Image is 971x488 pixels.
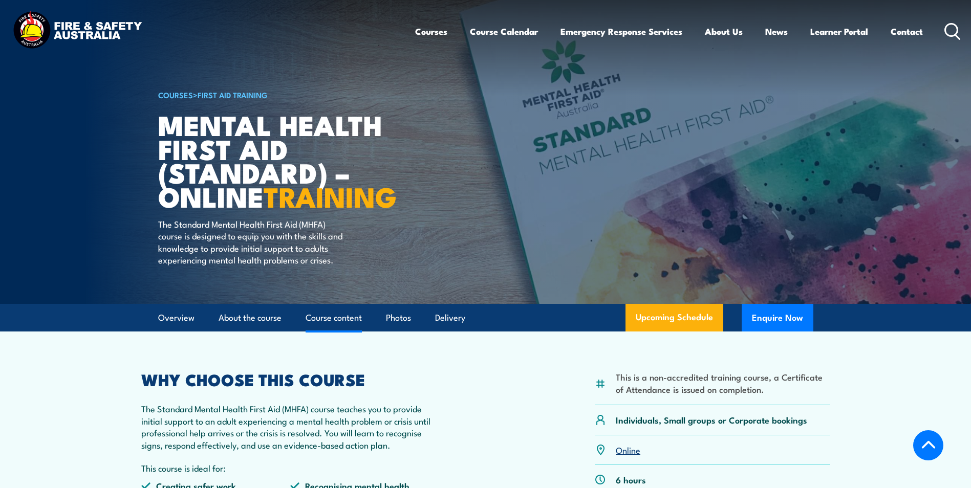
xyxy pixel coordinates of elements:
[810,18,868,45] a: Learner Portal
[306,304,362,331] a: Course content
[616,443,640,456] a: Online
[141,403,440,451] p: The Standard Mental Health First Aid (MHFA) course teaches you to provide initial support to an a...
[386,304,411,331] a: Photos
[705,18,743,45] a: About Us
[158,88,411,101] h6: >
[415,18,447,45] a: Courses
[742,304,813,331] button: Enquire Now
[560,18,682,45] a: Emergency Response Services
[625,304,723,331] a: Upcoming Schedule
[616,414,807,426] p: Individuals, Small groups or Corporate bookings
[264,174,397,217] strong: TRAINING
[219,304,282,331] a: About the course
[198,89,268,100] a: First Aid Training
[435,304,465,331] a: Delivery
[616,371,830,395] li: This is a non-accredited training course, a Certificate of Attendance is issued on completion.
[470,18,538,45] a: Course Calendar
[891,18,923,45] a: Contact
[765,18,788,45] a: News
[616,474,646,485] p: 6 hours
[158,304,195,331] a: Overview
[141,372,440,386] h2: WHY CHOOSE THIS COURSE
[158,89,193,100] a: COURSES
[158,113,411,208] h1: Mental Health First Aid (Standard) – Online
[158,218,345,266] p: The Standard Mental Health First Aid (MHFA) course is designed to equip you with the skills and k...
[141,462,440,474] p: This course is ideal for:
